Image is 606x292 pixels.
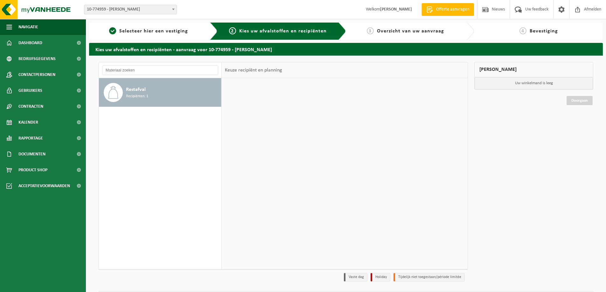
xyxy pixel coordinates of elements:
[18,114,38,130] span: Kalender
[84,5,177,14] span: 10-774959 - SCHEIRIS DANNY - MARIAKERKE
[371,273,390,282] li: Holiday
[109,27,116,34] span: 1
[567,96,593,105] a: Doorgaan
[519,27,526,34] span: 4
[530,29,558,34] span: Bevestiging
[18,35,42,51] span: Dashboard
[229,27,236,34] span: 2
[421,3,474,16] a: Offerte aanvragen
[367,27,374,34] span: 3
[126,86,146,93] span: Restafval
[99,78,221,107] button: Restafval Recipiënten: 1
[474,62,593,77] div: [PERSON_NAME]
[475,77,593,89] p: Uw winkelmand is leeg
[18,178,70,194] span: Acceptatievoorwaarden
[18,98,43,114] span: Contracten
[344,273,367,282] li: Vaste dag
[18,19,38,35] span: Navigatie
[84,5,177,14] span: 10-774959 - SCHEIRIS DANNY - MARIAKERKE
[394,273,465,282] li: Tijdelijk niet toegestaan/période limitée
[435,6,471,13] span: Offerte aanvragen
[119,29,188,34] span: Selecteer hier een vestiging
[92,27,205,35] a: 1Selecteer hier een vestiging
[18,67,55,83] span: Contactpersonen
[18,83,42,98] span: Gebruikers
[18,51,56,67] span: Bedrijfsgegevens
[89,43,603,55] h2: Kies uw afvalstoffen en recipiënten - aanvraag voor 10-774959 - [PERSON_NAME]
[239,29,327,34] span: Kies uw afvalstoffen en recipiënten
[377,29,444,34] span: Overzicht van uw aanvraag
[222,62,285,78] div: Keuze recipiënt en planning
[102,65,218,75] input: Materiaal zoeken
[18,130,43,146] span: Rapportage
[126,93,148,99] span: Recipiënten: 1
[18,146,45,162] span: Documenten
[380,7,412,12] strong: [PERSON_NAME]
[18,162,47,178] span: Product Shop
